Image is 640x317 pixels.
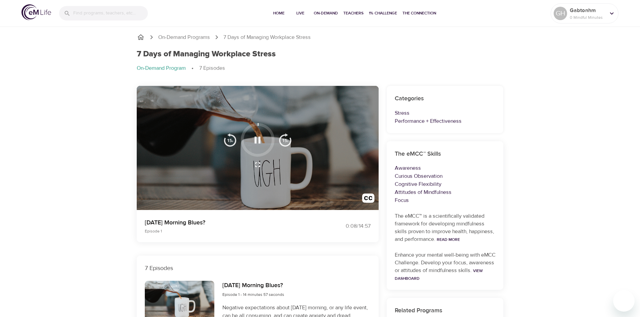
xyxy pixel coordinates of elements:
[137,33,504,41] nav: breadcrumb
[395,268,483,281] a: View Dashboard
[402,10,436,17] span: The Connection
[362,194,375,206] img: open_caption.svg
[613,290,635,312] iframe: Button to launch messaging window
[320,222,371,230] div: 0:08 / 14:57
[145,264,371,273] p: 7 Episodes
[292,10,308,17] span: Live
[395,109,496,117] p: Stress
[145,218,312,227] p: [DATE] Morning Blues?
[222,281,284,290] h6: [DATE] Morning Blues?
[395,164,496,172] p: Awareness
[358,190,379,210] button: Transcript/Closed Captions (c)
[222,292,284,297] span: Episode 1 - 14 minutes 57 seconds
[395,149,496,159] h6: The eMCC™ Skills
[395,251,496,282] p: Enhance your mental well-being with eMCC Challenge. Develop your focus, awareness or attitudes of...
[223,34,311,41] p: 7 Days of Managing Workplace Stress
[223,133,237,147] img: 15s_prev.svg
[199,64,225,72] p: 7 Episodes
[22,4,51,20] img: logo
[395,180,496,188] p: Cognitive Flexibility
[395,306,496,316] h6: Related Programs
[395,196,496,204] p: Focus
[137,64,186,72] p: On-Demand Program
[343,10,364,17] span: Teachers
[314,10,338,17] span: On-Demand
[279,133,292,147] img: 15s_next.svg
[271,10,287,17] span: Home
[158,34,210,41] a: On-Demand Programs
[395,117,496,125] p: Performance + Effectiveness
[369,10,397,17] span: 1% Challenge
[137,49,276,59] h1: 7 Days of Managing Workplace Stress
[554,7,567,20] div: GH
[73,6,148,20] input: Find programs, teachers, etc...
[570,6,605,14] p: Gabtonhm
[395,94,496,104] h6: Categories
[437,237,460,242] a: Read More
[395,172,496,180] p: Curious Observation
[145,228,312,234] p: Episode 1
[570,14,605,20] p: 0 Mindful Minutes
[395,212,496,243] p: The eMCC™ is a scientifically validated framework for developing mindfulness skills proven to imp...
[395,188,496,196] p: Attitudes of Mindfulness
[137,64,504,72] nav: breadcrumb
